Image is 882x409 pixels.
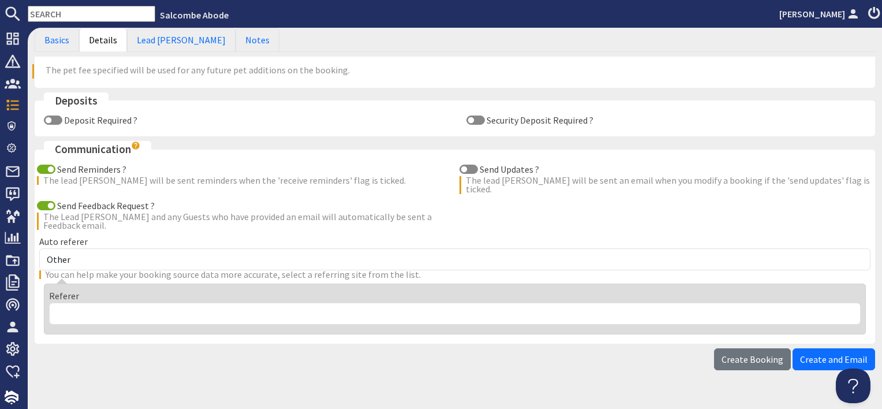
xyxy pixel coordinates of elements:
[39,236,88,247] label: Auto referer
[236,28,279,52] a: Notes
[35,28,79,52] a: Basics
[62,114,137,126] label: Deposit Required ?
[55,200,155,211] label: Send Feedback Request ?
[46,269,421,280] span: You can help make your booking source data more accurate, select a referring site from the list.
[43,174,406,186] span: The lead [PERSON_NAME] will be sent reminders when the 'receive reminders' flag is ticked.
[800,354,868,365] span: Create and Email
[485,114,593,126] label: Security Deposit Required ?
[160,9,229,21] a: Salcombe Abode
[55,94,98,107] span: translation missing: en.admin.bookings.fields.deposits
[722,354,783,365] span: Create Booking
[43,211,432,231] span: The Lead [PERSON_NAME] and any Guests who have provided an email will automatically be sent a Fee...
[55,163,126,175] label: Send Reminders ?
[131,141,140,150] i: Hide hints
[28,6,155,22] input: SEARCH
[466,174,870,195] span: The lead [PERSON_NAME] will be sent an email when you modify a booking if the 'send updates' flag...
[5,391,18,404] img: staytech_i_w-64f4e8e9ee0a9c174fd5317b4b171b261742d2d393467e5bdba4413f4f884c10.svg
[714,348,791,370] button: Create Booking
[44,141,151,158] legend: Communication
[41,66,870,75] span: The pet fee specified will be used for any future pet additions on the booking.
[49,290,79,302] label: Referer
[127,28,236,52] a: Lead [PERSON_NAME]
[779,7,861,21] a: [PERSON_NAME]
[478,163,539,175] label: Send Updates ?
[836,369,870,403] iframe: Toggle Customer Support
[793,348,875,370] button: Create and Email
[79,28,127,52] a: Details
